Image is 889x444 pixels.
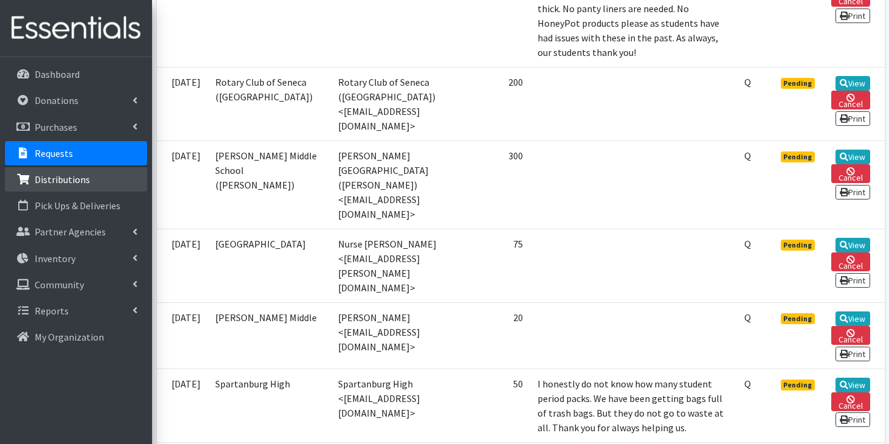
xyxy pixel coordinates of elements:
td: Nurse [PERSON_NAME] <[EMAIL_ADDRESS][PERSON_NAME][DOMAIN_NAME]> [331,229,471,303]
td: 200 [470,68,530,141]
a: View [835,311,870,326]
td: Rotary Club of Seneca ([GEOGRAPHIC_DATA]) <[EMAIL_ADDRESS][DOMAIN_NAME]> [331,68,471,141]
a: Distributions [5,167,147,192]
td: 75 [470,229,530,303]
a: My Organization [5,325,147,349]
p: Purchases [35,121,77,133]
a: View [835,150,870,164]
td: [GEOGRAPHIC_DATA] [208,229,331,303]
p: My Organization [35,331,104,343]
p: Community [35,279,84,291]
p: Dashboard [35,68,80,80]
a: Cancel [831,392,870,411]
td: Spartanburg High <[EMAIL_ADDRESS][DOMAIN_NAME]> [331,369,471,442]
a: Dashboard [5,62,147,86]
abbr: Quantity [744,311,751,324]
a: View [835,76,870,91]
img: HumanEssentials [5,8,147,49]
td: [DATE] [157,303,208,369]
td: [PERSON_NAME][GEOGRAPHIC_DATA] ([PERSON_NAME]) <[EMAIL_ADDRESS][DOMAIN_NAME]> [331,141,471,229]
td: Rotary Club of Seneca ([GEOGRAPHIC_DATA]) [208,68,331,141]
td: 300 [470,141,530,229]
a: View [835,238,870,252]
td: 50 [470,369,530,442]
a: Inventory [5,246,147,271]
p: Partner Agencies [35,226,106,238]
abbr: Quantity [744,378,751,390]
td: [PERSON_NAME] Middle [208,303,331,369]
span: Pending [781,380,815,390]
a: Cancel [831,252,870,271]
abbr: Quantity [744,150,751,162]
abbr: Quantity [744,76,751,88]
a: Reports [5,299,147,323]
a: Print [835,9,870,23]
td: [DATE] [157,141,208,229]
td: 20 [470,303,530,369]
td: [DATE] [157,369,208,442]
p: Requests [35,147,73,159]
p: Distributions [35,173,90,186]
p: Donations [35,94,78,106]
a: Print [835,185,870,199]
abbr: Quantity [744,238,751,250]
td: [DATE] [157,68,208,141]
a: Print [835,273,870,288]
td: [PERSON_NAME] Middle School ([PERSON_NAME]) [208,141,331,229]
span: Pending [781,151,815,162]
a: Requests [5,141,147,165]
a: Partner Agencies [5,220,147,244]
td: Spartanburg High [208,369,331,442]
a: Print [835,412,870,427]
p: Inventory [35,252,75,265]
p: Reports [35,305,69,317]
td: [PERSON_NAME] <[EMAIL_ADDRESS][DOMAIN_NAME]> [331,303,471,369]
span: Pending [781,313,815,324]
a: View [835,378,870,392]
a: Cancel [831,326,870,345]
a: Print [835,347,870,361]
span: Pending [781,240,815,251]
a: Community [5,272,147,297]
a: Cancel [831,164,870,183]
a: Cancel [831,91,870,109]
td: [DATE] [157,229,208,303]
a: Purchases [5,115,147,139]
a: Pick Ups & Deliveries [5,193,147,218]
p: Pick Ups & Deliveries [35,199,120,212]
a: Donations [5,88,147,113]
a: Print [835,111,870,126]
span: Pending [781,78,815,89]
td: I honestly do not know how many student period packs. We have been getting bags full of trash bag... [530,369,736,442]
